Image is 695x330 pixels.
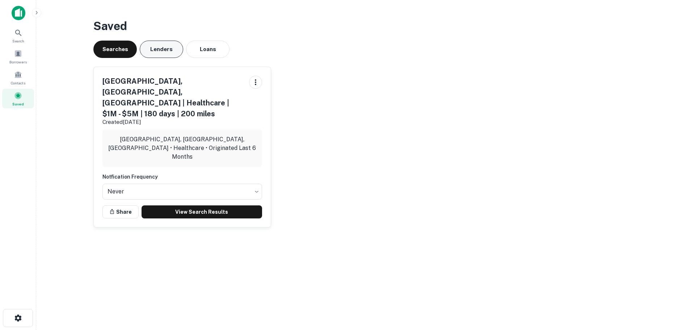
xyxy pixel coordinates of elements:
a: Search [2,26,34,45]
a: View Search Results [142,205,262,218]
p: [GEOGRAPHIC_DATA], [GEOGRAPHIC_DATA], [GEOGRAPHIC_DATA] • Healthcare • Originated Last 6 Months [108,135,256,161]
span: Contacts [11,80,25,86]
span: Search [12,38,24,44]
span: Saved [12,101,24,107]
h5: [GEOGRAPHIC_DATA], [GEOGRAPHIC_DATA], [GEOGRAPHIC_DATA] | Healthcare | $1M - $5M | 180 days | 200... [102,76,243,119]
button: Loans [186,41,229,58]
iframe: Chat Widget [659,272,695,307]
a: Borrowers [2,47,34,66]
a: Saved [2,89,34,108]
img: capitalize-icon.png [12,6,25,20]
h6: Notfication Frequency [102,173,262,181]
div: Without label [102,181,262,202]
h3: Saved [93,17,638,35]
span: Borrowers [9,59,27,65]
p: Created [DATE] [102,118,243,126]
button: Searches [93,41,137,58]
button: Share [102,205,139,218]
a: Contacts [2,68,34,87]
button: Lenders [140,41,183,58]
